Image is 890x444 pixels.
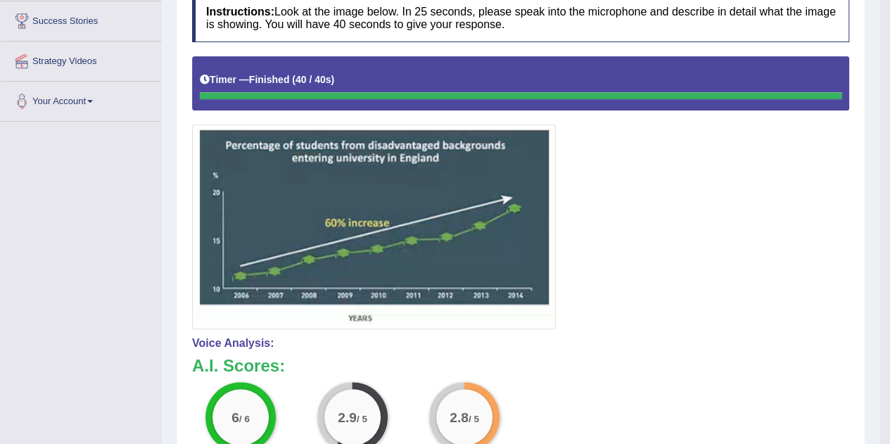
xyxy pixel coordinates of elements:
b: Finished [249,74,290,85]
a: Strategy Videos [1,42,161,77]
a: Success Stories [1,1,161,37]
h4: Voice Analysis: [192,337,849,350]
b: 40 / 40s [295,74,331,85]
b: Instructions: [206,6,274,18]
small: / 6 [239,413,250,424]
b: ) [331,74,335,85]
big: 2.9 [338,410,357,425]
small: / 5 [357,413,367,424]
a: Your Account [1,82,161,117]
b: ( [292,74,295,85]
small: / 5 [469,413,479,424]
b: A.I. Scores: [192,356,285,375]
big: 6 [232,410,240,425]
big: 2.8 [450,410,469,425]
h5: Timer — [200,75,334,85]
